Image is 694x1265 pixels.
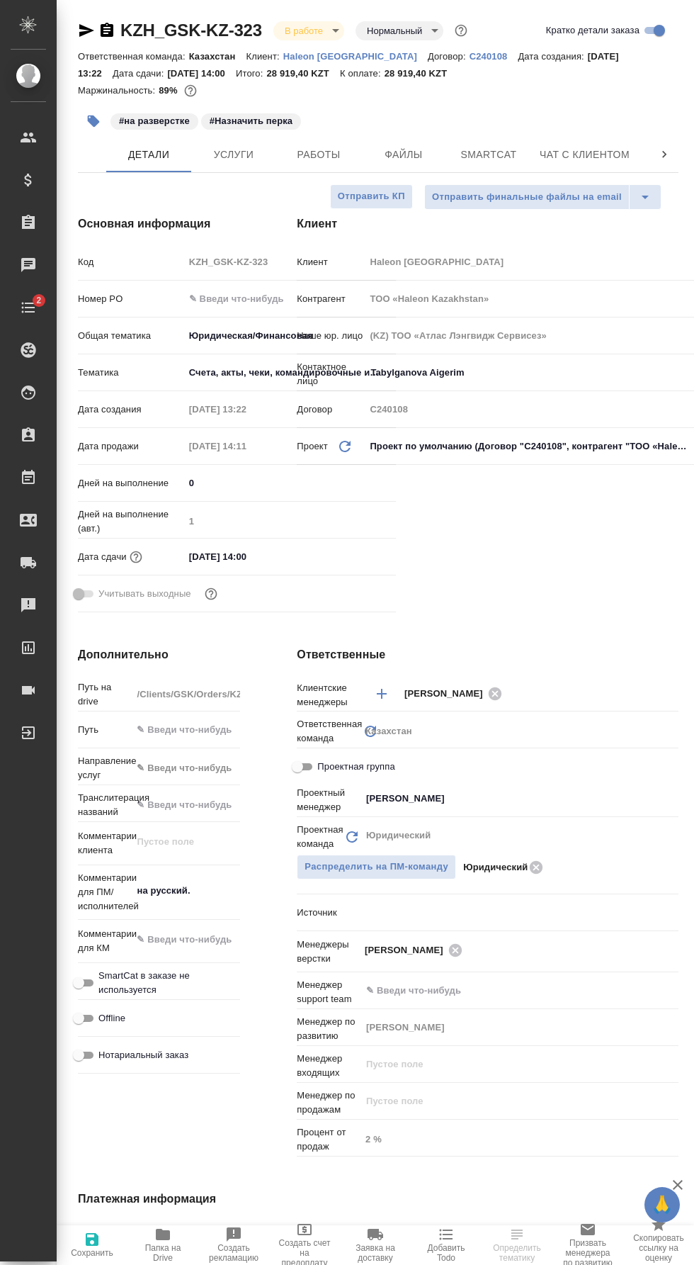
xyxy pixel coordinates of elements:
button: Скопировать ссылку на оценку заказа [623,1225,694,1265]
span: Папка на Drive [136,1243,190,1263]
span: SmartCat в заказе не используется [98,969,229,997]
button: Если добавить услуги и заполнить их объемом, то дата рассчитается автоматически [127,548,145,566]
p: [DATE] 14:00 [167,68,236,79]
a: 2 [4,290,53,325]
input: ✎ Введи что-нибудь [184,546,308,567]
button: 470.00 RUB; 0.00 KZT; [181,81,200,100]
p: #Назначить перка [210,114,292,128]
span: Кратко детали заказа [546,23,639,38]
p: Дней на выполнение [78,476,184,490]
button: Скопировать ссылку [98,22,115,39]
button: Папка на Drive [127,1225,198,1265]
button: Нормальный [363,25,426,37]
p: Транслитерация названий [78,791,132,819]
span: Offline [98,1011,125,1025]
p: Код [78,255,184,269]
button: Open [671,949,673,952]
p: Менеджеры верстки [297,938,360,966]
span: [PERSON_NAME] [404,687,491,701]
p: Менеджер по продажам [297,1089,360,1117]
span: Сохранить [71,1248,113,1258]
p: Дата создания: [518,51,587,62]
input: Пустое поле [184,436,308,456]
p: Дата сдачи: [113,68,167,79]
p: Путь на drive [78,680,132,709]
a: С240108 [470,50,518,62]
span: Отправить КП [338,189,405,205]
button: 🙏 [644,1187,680,1222]
p: Договор [297,403,365,417]
input: Пустое поле [365,1093,645,1110]
span: Создать рекламацию [207,1243,261,1263]
p: Проект [297,439,328,454]
p: Менеджер support team [297,978,360,1006]
h4: Основная информация [78,215,240,232]
div: split button [424,184,661,210]
p: Казахстан [189,51,246,62]
p: Договор: [428,51,470,62]
p: Источник [297,906,360,920]
h4: Дополнительно [78,646,240,663]
button: Выбери, если сб и вс нужно считать рабочими днями для выполнения заказа. [202,585,220,603]
span: Заявка на доставку [348,1243,402,1263]
p: Маржинальность: [78,85,159,96]
button: Скопировать ссылку для ЯМессенджера [78,22,95,39]
p: Направление услуг [78,754,132,782]
div: Счета, акты, чеки, командировочные и таможенные документы [184,361,397,385]
p: Дата сдачи [78,550,127,564]
button: Доп статусы указывают на важность/срочность заказа [452,21,470,40]
input: ✎ Введи что-нибудь [184,473,397,493]
span: Нотариальный заказ [98,1048,188,1062]
input: Пустое поле [184,399,308,420]
span: Smartcat [455,146,523,164]
input: ✎ Введи что-нибудь [365,982,627,999]
div: [PERSON_NAME] [404,685,506,702]
button: Призвать менеджера по развитию [552,1225,623,1265]
button: Создать счет на предоплату [269,1225,340,1265]
button: Добавить тэг [78,106,109,137]
p: Дата продажи [78,439,184,454]
button: Open [671,692,673,695]
button: Сохранить [57,1225,127,1265]
span: Чат с клиентом [540,146,630,164]
p: Юридический [463,860,528,875]
span: Определить тематику [490,1243,544,1263]
span: 🙏 [650,1190,674,1220]
div: ✎ Введи что-нибудь [132,756,260,780]
p: С240108 [470,51,518,62]
p: Ответственная команда: [78,51,189,62]
div: Юридическая/Финансовая [184,324,397,348]
p: Номер PO [78,292,184,306]
textarea: на русский. [132,879,240,903]
button: Заявка на доставку [340,1225,411,1265]
input: Пустое поле [360,1129,678,1149]
h4: Клиент [297,215,678,232]
div: Казахстан [360,719,678,743]
p: Менеджер по развитию [297,1015,360,1043]
div: ✎ Введи что-нибудь [137,761,243,775]
p: Проектный менеджер [297,786,360,814]
p: #на разверстке [119,114,190,128]
p: 28 919,40 KZT [385,68,458,79]
span: Услуги [200,146,268,164]
p: 89% [159,85,181,96]
p: Менеджер входящих [297,1052,360,1080]
p: Общая тематика [78,329,184,343]
a: Haleon [GEOGRAPHIC_DATA] [283,50,428,62]
p: Комментарии для КМ [78,927,132,955]
span: Распределить на ПМ-команду [305,859,448,875]
input: Пустое поле [184,252,397,272]
p: Комментарии для ПМ/исполнителей [78,871,132,913]
p: Путь [78,723,132,737]
button: Добавить Todo [411,1225,482,1265]
span: Отправить финальные файлы на email [432,189,622,206]
p: Haleon [GEOGRAPHIC_DATA] [283,51,428,62]
span: Проектная группа [317,760,394,774]
p: Дней на выполнение (авт.) [78,507,184,536]
input: Пустое поле [184,511,397,532]
p: Итого: [236,68,266,79]
button: В работе [280,25,327,37]
p: Ответственная команда [297,717,362,746]
span: Учитывать выходные [98,587,191,601]
input: ✎ Введи что-нибудь [132,719,240,740]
